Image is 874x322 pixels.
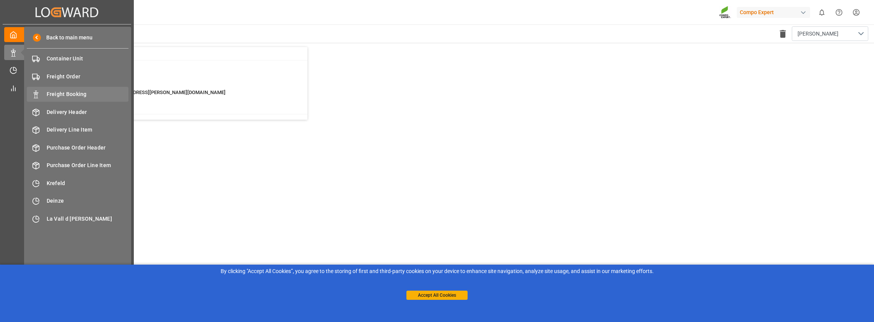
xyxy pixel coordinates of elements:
a: Delivery Line Item [27,122,128,137]
span: [PERSON_NAME] [798,30,838,38]
span: La Vall d [PERSON_NAME] [47,215,129,223]
button: open menu [792,26,868,41]
a: Purchase Order Line Item [27,158,128,173]
span: Deinze [47,197,129,205]
span: Purchase Order Header [47,144,129,152]
a: La Vall d [PERSON_NAME] [27,211,128,226]
span: : [PERSON_NAME][EMAIL_ADDRESS][PERSON_NAME][DOMAIN_NAME] [68,89,226,95]
a: Purchase Order Header [27,140,128,155]
span: Freight Order [47,73,129,81]
div: By clicking "Accept All Cookies”, you agree to the storing of first and third-party cookies on yo... [5,267,869,275]
a: Deinze [27,194,128,208]
span: Delivery Header [47,108,129,116]
button: show 0 new notifications [813,4,830,21]
button: Compo Expert [737,5,813,20]
span: Krefeld [47,179,129,187]
a: Krefeld [27,176,128,190]
span: Back to main menu [41,34,93,42]
a: Timeslot Management [4,63,130,78]
a: Freight Booking [27,87,128,102]
a: My Reports [4,80,130,95]
a: Freight Order [27,69,128,84]
a: Container Unit [27,51,128,66]
div: Compo Expert [737,7,810,18]
span: Purchase Order Line Item [47,161,129,169]
button: Accept All Cookies [406,291,468,300]
a: My Cockpit [4,27,130,42]
button: Help Center [830,4,848,21]
a: Delivery Header [27,104,128,119]
span: Freight Booking [47,90,129,98]
span: Container Unit [47,55,129,63]
span: Delivery Line Item [47,126,129,134]
img: Screenshot%202023-09-29%20at%2010.02.21.png_1712312052.png [719,6,731,19]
